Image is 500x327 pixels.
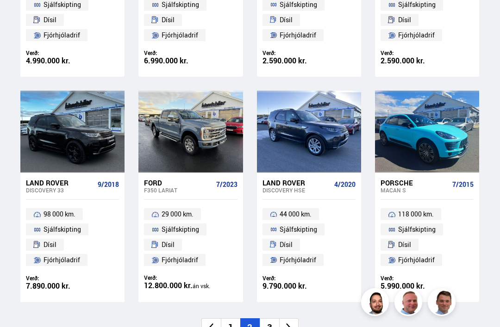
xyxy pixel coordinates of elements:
div: Verð: [381,49,474,56]
div: 6.990.000 kr. [144,57,237,65]
div: Macan S [381,187,449,193]
span: Dísil [162,239,175,250]
div: Discovery HSE [262,187,331,193]
img: siFngHWaQ9KaOqBr.png [396,290,424,317]
span: Dísil [44,14,56,25]
span: 29 000 km. [162,209,194,220]
div: 7.890.000 kr. [26,282,119,290]
div: Verð: [381,275,474,282]
span: án vsk. [193,282,210,290]
span: Fjórhjóladrif [398,254,435,265]
span: Dísil [280,239,293,250]
span: Fjórhjóladrif [280,30,316,41]
div: Ford [144,179,212,187]
div: 2.590.000 kr. [381,57,474,65]
div: 12.800.000 kr. [144,282,237,290]
div: 2.590.000 kr. [262,57,356,65]
a: Land Rover Discovery 33 9/2018 98 000 km. Sjálfskipting Dísil Fjórhjóladrif Verð: 7.890.000 kr. [20,173,125,302]
span: Dísil [398,14,411,25]
div: 9.790.000 kr. [262,282,356,290]
div: Verð: [144,274,237,281]
div: 5.990.000 kr. [381,282,474,290]
div: Verð: [262,49,356,56]
span: 4/2020 [334,181,356,188]
div: Discovery 33 [26,187,94,193]
span: Fjórhjóladrif [398,30,435,41]
span: 7/2023 [216,181,237,188]
img: FbJEzSuNWCJXmdc-.webp [429,290,457,317]
div: Verð: [262,275,356,282]
button: Open LiveChat chat widget [7,4,35,31]
a: Porsche Macan S 7/2015 118 000 km. Sjálfskipting Dísil Fjórhjóladrif Verð: 5.990.000 kr. [375,173,479,302]
span: Sjálfskipting [398,224,436,235]
div: Porsche [381,179,449,187]
span: Fjórhjóladrif [280,254,316,265]
span: Sjálfskipting [280,224,317,235]
span: Dísil [398,239,411,250]
div: Land Rover [26,179,94,187]
span: 44 000 km. [280,209,312,220]
div: 4.990.000 kr. [26,57,119,65]
span: Fjórhjóladrif [44,254,80,265]
span: Dísil [280,14,293,25]
span: Sjálfskipting [162,224,199,235]
a: Ford F350 LARIAT 7/2023 29 000 km. Sjálfskipting Dísil Fjórhjóladrif Verð: 12.800.000 kr.án vsk. [138,173,243,302]
span: 98 000 km. [44,209,75,220]
div: Verð: [26,275,119,282]
div: Land Rover [262,179,331,187]
span: Fjórhjóladrif [44,30,80,41]
div: Verð: [144,49,237,56]
div: F350 LARIAT [144,187,212,193]
span: 9/2018 [98,181,119,188]
span: Dísil [162,14,175,25]
span: Fjórhjóladrif [162,30,198,41]
span: Dísil [44,239,56,250]
a: Land Rover Discovery HSE 4/2020 44 000 km. Sjálfskipting Dísil Fjórhjóladrif Verð: 9.790.000 kr. [257,173,361,302]
span: Sjálfskipting [44,224,81,235]
img: nhp88E3Fdnt1Opn2.png [362,290,390,317]
span: Fjórhjóladrif [162,254,198,265]
span: 118 000 km. [398,209,434,220]
div: Verð: [26,49,119,56]
span: 7/2015 [452,181,474,188]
